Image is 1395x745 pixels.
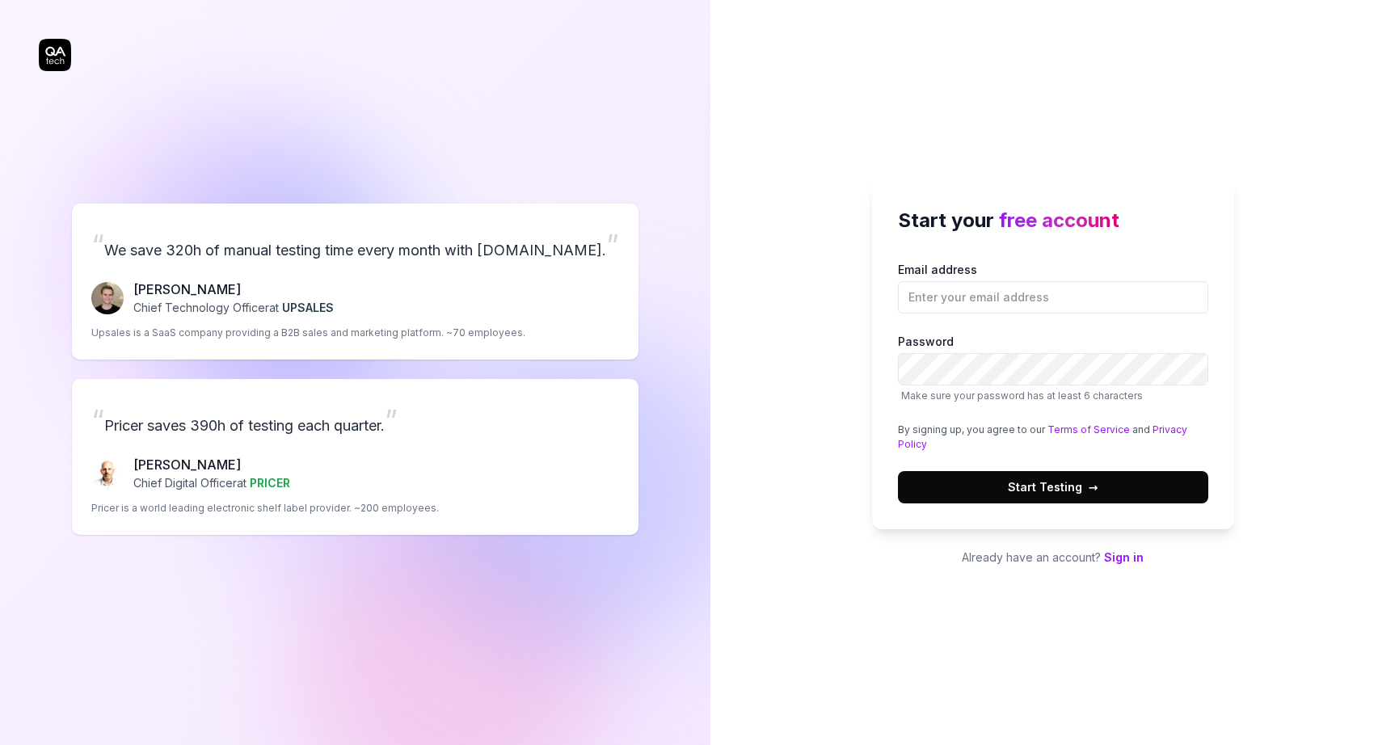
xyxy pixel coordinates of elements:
[1047,423,1130,436] a: Terms of Service
[91,398,619,442] p: Pricer saves 390h of testing each quarter.
[898,471,1208,503] button: Start Testing→
[91,223,619,267] p: We save 320h of manual testing time every month with [DOMAIN_NAME].
[133,280,334,299] p: [PERSON_NAME]
[898,333,1208,403] label: Password
[91,326,525,340] p: Upsales is a SaaS company providing a B2B sales and marketing platform. ~70 employees.
[91,227,104,263] span: “
[133,455,290,474] p: [PERSON_NAME]
[133,299,334,316] p: Chief Technology Officer at
[1089,478,1098,495] span: →
[91,457,124,490] img: Chris Chalkitis
[250,476,290,490] span: PRICER
[999,208,1119,232] span: free account
[72,204,638,360] a: “We save 320h of manual testing time every month with [DOMAIN_NAME].”Fredrik Seidl[PERSON_NAME]Ch...
[91,501,439,516] p: Pricer is a world leading electronic shelf label provider. ~200 employees.
[91,402,104,438] span: “
[901,389,1143,402] span: Make sure your password has at least 6 characters
[1104,550,1144,564] a: Sign in
[898,353,1208,385] input: PasswordMake sure your password has at least 6 characters
[91,282,124,314] img: Fredrik Seidl
[1008,478,1098,495] span: Start Testing
[72,379,638,535] a: “Pricer saves 390h of testing each quarter.”Chris Chalkitis[PERSON_NAME]Chief Digital Officerat P...
[898,423,1187,450] a: Privacy Policy
[282,301,334,314] span: UPSALES
[872,549,1234,566] p: Already have an account?
[898,261,1208,314] label: Email address
[606,227,619,263] span: ”
[898,423,1208,452] div: By signing up, you agree to our and
[898,206,1208,235] h2: Start your
[385,402,398,438] span: ”
[133,474,290,491] p: Chief Digital Officer at
[898,281,1208,314] input: Email address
